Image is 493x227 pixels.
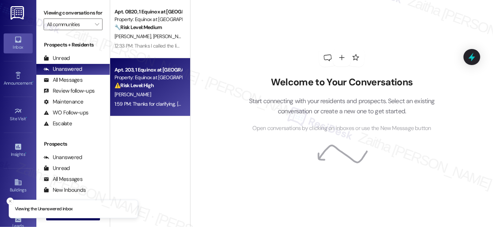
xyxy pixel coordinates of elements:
div: All Messages [44,175,83,183]
span: • [25,151,26,156]
div: Property: Equinox at [GEOGRAPHIC_DATA] [115,16,182,23]
div: Apt. 0B20, 1 Equinox at [GEOGRAPHIC_DATA] [115,8,182,16]
a: Buildings [4,176,33,196]
div: All Messages [44,76,83,84]
div: Unanswered [44,154,82,161]
h2: Welcome to Your Conversations [238,77,446,88]
img: ResiDesk Logo [11,6,25,20]
div: Prospects [36,140,110,148]
span: Open conversations by clicking on inboxes or use the New Message button [253,124,431,133]
div: Review follow-ups [44,87,95,95]
div: Unread [44,165,70,172]
span: • [26,115,27,120]
div: Prospects + Residents [36,41,110,49]
div: Unanswered [44,65,82,73]
a: Insights • [4,141,33,160]
input: All communities [47,19,91,30]
p: Start connecting with your residents and prospects. Select an existing conversation or create a n... [238,96,446,117]
div: 1:59 PM: Thanks for clarifying, [PERSON_NAME]! I'll add that detail to the work order. Is there a... [115,101,395,107]
span: [PERSON_NAME] [153,33,189,40]
strong: 🔧 Risk Level: Medium [115,24,162,31]
i:  [95,21,99,27]
div: 12:33 PM: Thanks I called the line keep being busy [115,42,218,49]
div: Property: Equinox at [GEOGRAPHIC_DATA] [115,74,182,81]
span: [PERSON_NAME] [115,91,151,98]
div: Escalate [44,120,72,127]
div: New Inbounds [44,186,86,194]
div: Unread [44,54,70,62]
label: Viewing conversations for [44,7,103,19]
span: • [32,80,33,85]
div: Maintenance [44,98,84,106]
a: Site Visit • [4,105,33,125]
a: Inbox [4,33,33,53]
strong: ⚠️ Risk Level: High [115,82,154,89]
button: Close toast [7,198,14,205]
p: Viewing the Unanswered inbox [15,206,73,212]
span: [PERSON_NAME] [115,33,153,40]
div: WO Follow-ups [44,109,88,117]
div: Apt. 203, 1 Equinox at [GEOGRAPHIC_DATA] [115,66,182,74]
